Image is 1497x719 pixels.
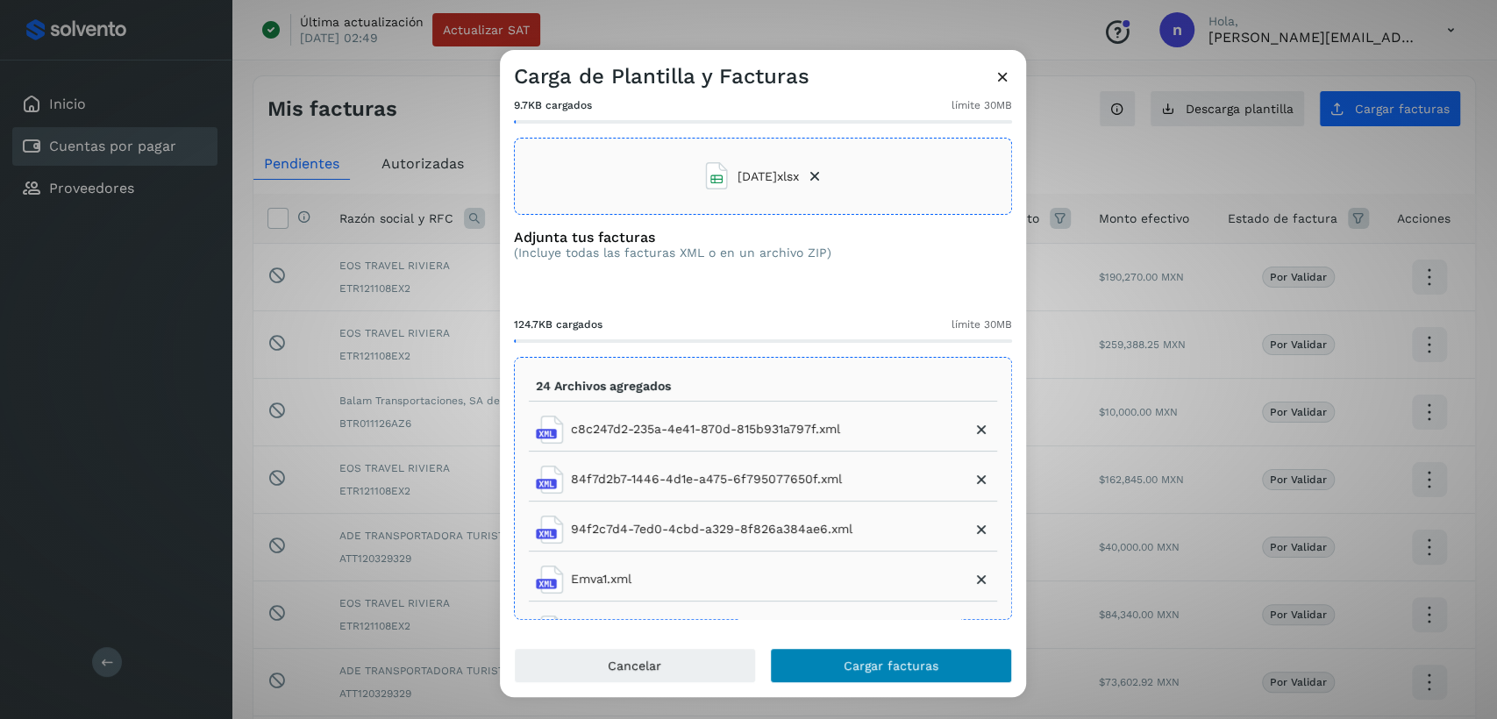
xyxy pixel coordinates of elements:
p: (Incluye todas las facturas XML o en un archivo ZIP) [514,246,831,260]
span: Emva1.xml [571,570,631,588]
h3: Adjunta tus facturas [514,229,831,246]
span: 94f2c7d4-7ed0-4cbd-a329-8f826a384ae6.xml [571,520,852,538]
button: Cancelar [514,648,756,683]
span: Cancelar [608,659,661,672]
span: 9.7KB cargados [514,97,592,113]
span: c8c247d2-235a-4e41-870d-815b931a797f.xml [571,420,840,438]
span: Cargar facturas [844,659,938,672]
p: 24 Archivos agregados [536,379,671,394]
span: límite 30MB [952,97,1012,113]
span: límite 30MB [952,317,1012,332]
span: [DATE]xlsx [738,167,799,186]
span: 124.7KB cargados [514,317,602,332]
h3: Carga de Plantilla y Facturas [514,64,809,89]
button: Cargar facturas [770,648,1012,683]
span: 84f7d2b7-1446-4d1e-a475-6f795077650f.xml [571,470,842,488]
